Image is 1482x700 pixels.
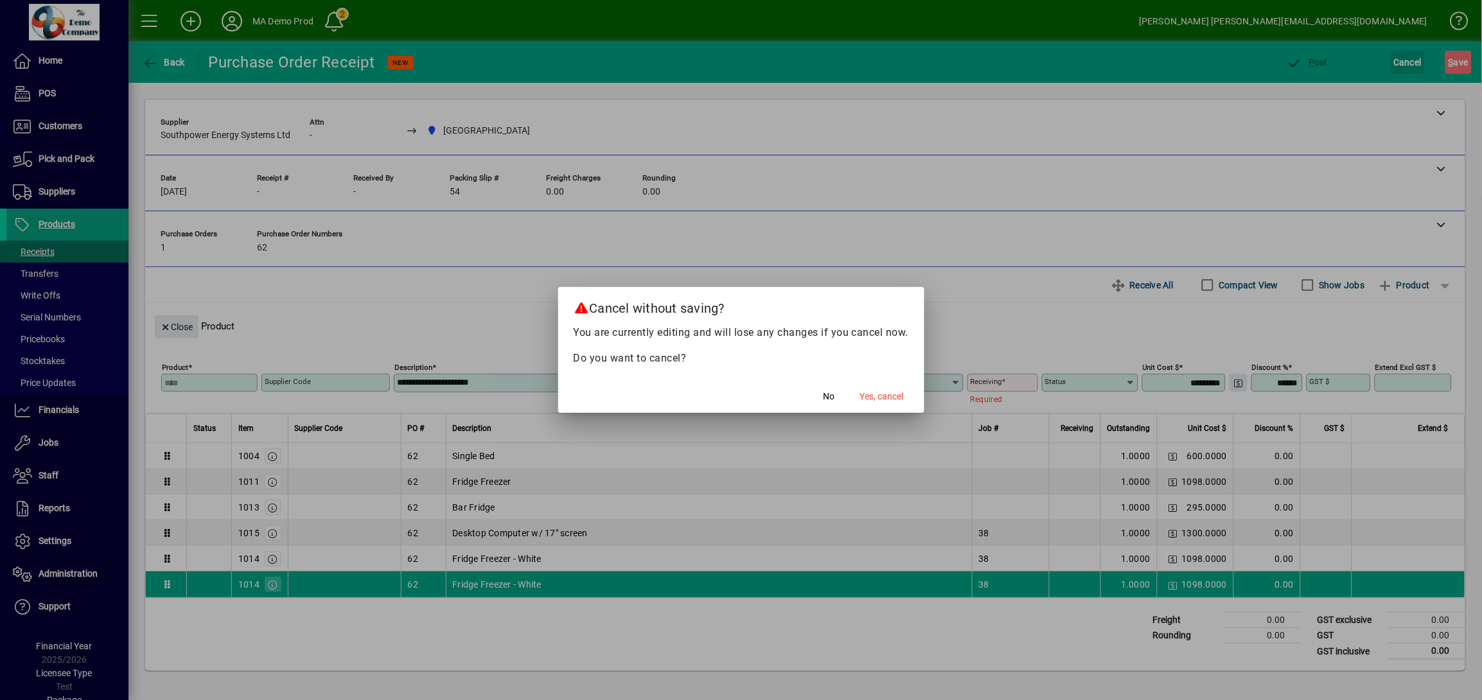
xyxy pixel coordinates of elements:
[809,385,850,408] button: No
[860,390,904,403] span: Yes, cancel
[574,325,909,340] p: You are currently editing and will lose any changes if you cancel now.
[855,385,909,408] button: Yes, cancel
[574,351,909,366] p: Do you want to cancel?
[824,390,835,403] span: No
[558,287,924,324] h2: Cancel without saving?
